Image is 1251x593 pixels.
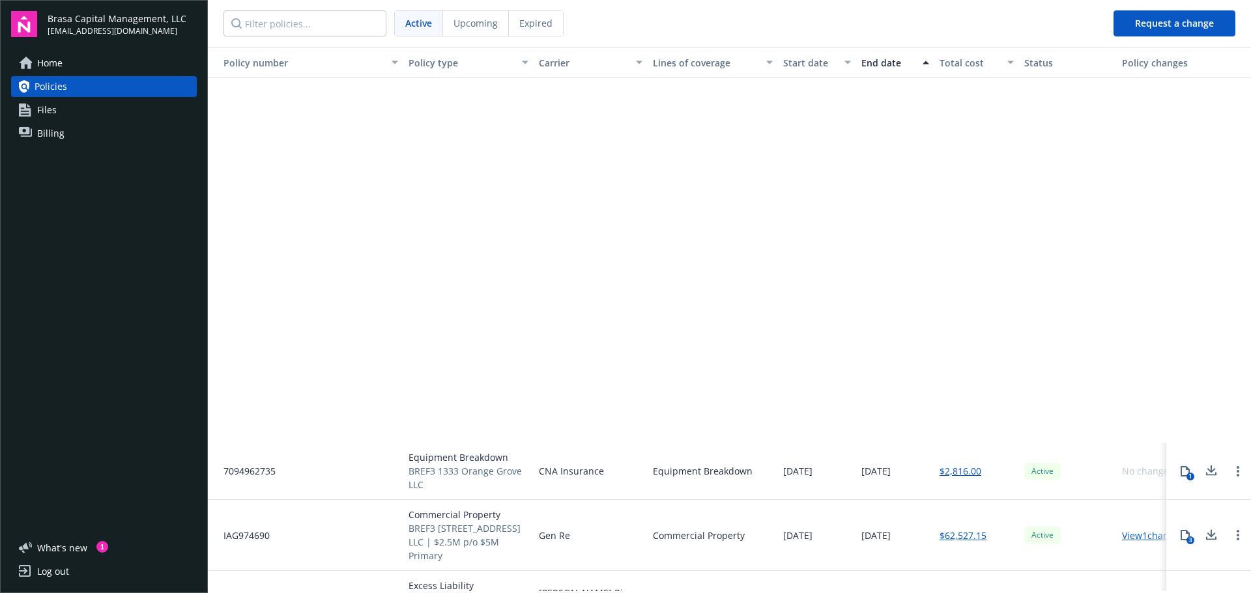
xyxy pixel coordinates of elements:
[861,529,891,542] span: [DATE]
[48,25,186,37] span: [EMAIL_ADDRESS][DOMAIN_NAME]
[778,47,856,78] button: Start date
[403,47,534,78] button: Policy type
[783,464,812,478] span: [DATE]
[783,529,812,542] span: [DATE]
[648,47,778,78] button: Lines of coverage
[1117,47,1198,78] button: Policy changes
[48,12,186,25] span: Brasa Capital Management, LLC
[11,123,197,144] a: Billing
[409,508,528,521] span: Commercial Property
[37,100,57,120] span: Files
[934,47,1019,78] button: Total cost
[1230,463,1246,479] a: Open options
[539,529,570,542] span: Gen Re
[37,123,65,144] span: Billing
[11,541,108,555] button: What's new1
[37,561,69,582] div: Log out
[409,450,528,464] span: Equipment Breakdown
[1114,10,1235,36] button: Request a change
[1029,465,1056,477] span: Active
[213,529,270,542] span: IAG974690
[96,541,108,553] div: 1
[861,464,891,478] span: [DATE]
[35,76,67,97] span: Policies
[1024,56,1112,70] div: Status
[11,100,197,120] a: Files
[1172,522,1198,548] button: 3
[856,47,934,78] button: End date
[409,56,514,70] div: Policy type
[409,521,528,562] span: BREF3 [STREET_ADDRESS] LLC | $2.5M p/o $5M Primary
[11,76,197,97] a: Policies
[1019,47,1117,78] button: Status
[940,529,986,542] a: $62,527.15
[1172,458,1198,484] button: 1
[534,47,648,78] button: Carrier
[861,56,915,70] div: End date
[1029,529,1056,541] span: Active
[409,464,528,491] span: BREF3 1333 Orange Grove LLC
[653,464,753,478] div: Equipment Breakdown
[11,53,197,74] a: Home
[653,56,758,70] div: Lines of coverage
[409,579,528,592] span: Excess Liability
[783,56,837,70] div: Start date
[539,464,604,478] span: CNA Insurance
[405,16,432,30] span: Active
[48,11,197,37] button: Brasa Capital Management, LLC[EMAIL_ADDRESS][DOMAIN_NAME]
[37,53,63,74] span: Home
[11,11,37,37] img: navigator-logo.svg
[539,56,628,70] div: Carrier
[453,16,498,30] span: Upcoming
[653,529,745,542] div: Commercial Property
[213,464,276,478] span: 7094962735
[1186,536,1194,544] div: 3
[1122,56,1193,70] div: Policy changes
[223,10,386,36] input: Filter policies...
[1230,527,1246,543] a: Open options
[213,56,384,70] div: Toggle SortBy
[1122,464,1173,478] div: No changes
[1122,529,1184,542] a: View 1 changes
[940,464,981,478] a: $2,816.00
[1186,473,1194,480] div: 1
[940,56,999,70] div: Total cost
[519,16,553,30] span: Expired
[213,56,384,70] div: Policy number
[37,541,87,555] span: What ' s new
